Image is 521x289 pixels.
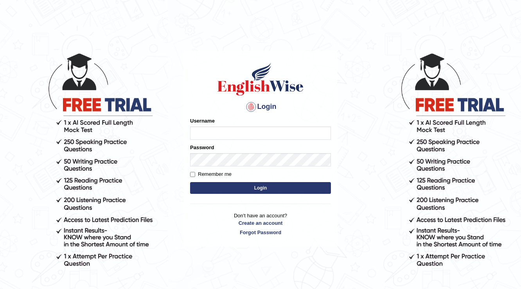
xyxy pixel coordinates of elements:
h4: Login [190,101,331,113]
p: Don't have an account? [190,212,331,236]
button: Login [190,182,331,194]
a: Forgot Password [190,229,331,236]
a: Create an account [190,219,331,227]
img: Logo of English Wise sign in for intelligent practice with AI [216,61,305,97]
label: Username [190,117,215,125]
input: Remember me [190,172,195,177]
label: Password [190,144,214,151]
label: Remember me [190,170,232,178]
